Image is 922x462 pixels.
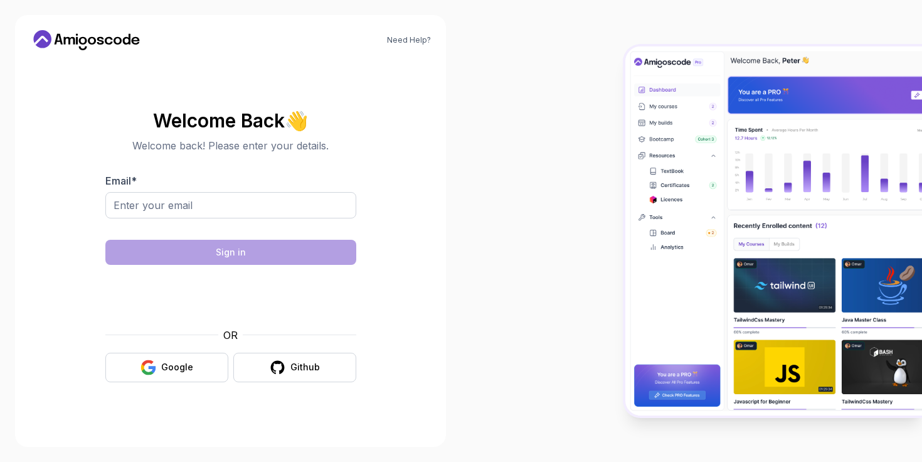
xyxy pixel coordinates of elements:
p: Welcome back! Please enter your details. [105,138,356,153]
label: Email * [105,175,137,187]
div: Sign in [216,246,246,259]
img: Amigoscode Dashboard [625,46,922,416]
span: 👋 [282,105,312,134]
div: Github [290,361,320,373]
iframe: Widget containing checkbox for hCaptcha security challenge [136,272,326,320]
div: Google [161,361,193,373]
a: Home link [30,30,143,50]
p: OR [223,328,238,343]
a: Need Help? [387,35,431,45]
button: Sign in [105,240,356,265]
h2: Welcome Back [105,110,356,131]
button: Google [105,353,228,382]
button: Github [233,353,356,382]
input: Enter your email [105,192,356,218]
